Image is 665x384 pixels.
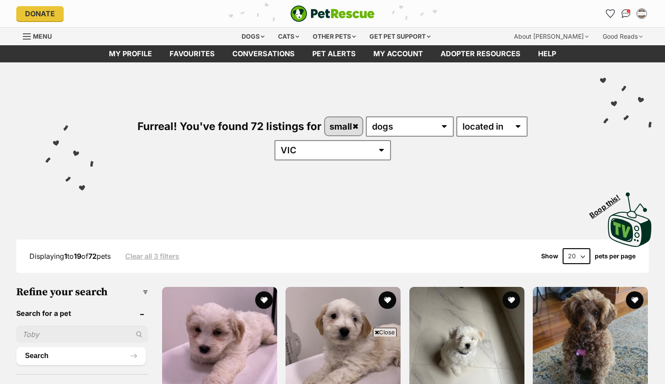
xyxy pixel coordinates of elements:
[637,9,646,18] img: Kirsty Rice profile pic
[235,28,271,45] div: Dogs
[100,45,161,62] a: My profile
[125,252,179,260] a: Clear all 3 filters
[626,291,643,309] button: favourite
[29,252,111,261] span: Displaying to of pets
[588,188,629,219] span: Boop this!
[635,7,649,21] button: My account
[508,28,595,45] div: About [PERSON_NAME]
[608,192,652,247] img: PetRescue TV logo
[23,28,58,43] a: Menu
[137,120,322,133] span: Furreal! You've found 72 listings for
[16,286,148,298] h3: Refine your search
[595,253,636,260] label: pets per page
[88,252,97,261] strong: 72
[33,33,52,40] span: Menu
[379,291,397,309] button: favourite
[601,340,647,366] iframe: Help Scout Beacon - Open
[255,291,273,309] button: favourite
[16,326,148,343] input: Toby
[64,252,67,261] strong: 1
[619,7,633,21] a: Conversations
[365,45,432,62] a: My account
[608,185,652,249] a: Boop this!
[363,28,437,45] div: Get pet support
[603,7,649,21] ul: Account quick links
[224,45,304,62] a: conversations
[74,252,81,261] strong: 19
[596,28,649,45] div: Good Reads
[502,291,520,309] button: favourite
[161,45,224,62] a: Favourites
[373,328,397,337] span: Close
[307,28,362,45] div: Other pets
[529,45,565,62] a: Help
[432,45,529,62] a: Adopter resources
[16,309,148,317] header: Search for a pet
[272,28,305,45] div: Cats
[622,9,631,18] img: chat-41dd97257d64d25036548639549fe6c8038ab92f7586957e7f3b1b290dea8141.svg
[290,5,375,22] img: logo-e224e6f780fb5917bec1dbf3a21bbac754714ae5b6737aabdf751b685950b380.svg
[603,7,617,21] a: Favourites
[16,347,146,365] button: Search
[541,253,558,260] span: Show
[325,117,362,135] a: small
[16,6,64,21] a: Donate
[173,340,492,380] iframe: Advertisement
[290,5,375,22] a: PetRescue
[304,45,365,62] a: Pet alerts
